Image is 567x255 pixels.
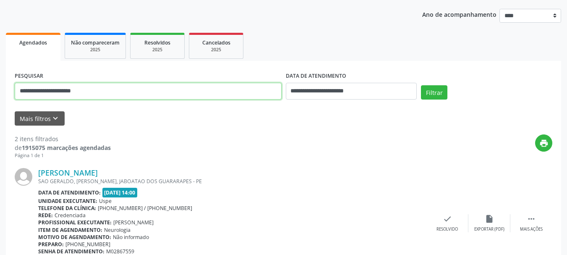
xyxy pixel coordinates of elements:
[99,197,112,205] span: Uspe
[15,134,111,143] div: 2 itens filtrados
[485,214,494,223] i: insert_drive_file
[436,226,458,232] div: Resolvido
[102,188,138,197] span: [DATE] 14:00
[19,39,47,46] span: Agendados
[15,152,111,159] div: Página 1 de 1
[136,47,178,53] div: 2025
[98,205,192,212] span: [PHONE_NUMBER] / [PHONE_NUMBER]
[38,205,96,212] b: Telefone da clínica:
[38,189,101,196] b: Data de atendimento:
[527,214,536,223] i: 
[202,39,230,46] span: Cancelados
[22,144,111,152] strong: 1915075 marcações agendadas
[474,226,504,232] div: Exportar (PDF)
[520,226,543,232] div: Mais ações
[55,212,86,219] span: Credenciada
[38,168,98,177] a: [PERSON_NAME]
[38,178,426,185] div: SAO GERALDO, [PERSON_NAME], JABOATAO DOS GUARARAPES - PE
[106,248,134,255] span: M02867559
[65,241,110,248] span: [PHONE_NUMBER]
[71,39,120,46] span: Não compareceram
[113,234,149,241] span: Não informado
[443,214,452,223] i: check
[535,134,552,152] button: print
[15,168,32,186] img: img
[15,70,43,83] label: PESQUISAR
[38,248,105,255] b: Senha de atendimento:
[195,47,237,53] div: 2025
[71,47,120,53] div: 2025
[286,70,346,83] label: DATA DE ATENDIMENTO
[38,219,112,226] b: Profissional executante:
[38,197,97,205] b: Unidade executante:
[422,9,496,19] p: Ano de acompanhamento
[38,226,102,234] b: Item de agendamento:
[539,139,549,148] i: print
[15,111,65,126] button: Mais filtroskeyboard_arrow_down
[144,39,170,46] span: Resolvidos
[104,226,131,234] span: Neurologia
[421,85,447,100] button: Filtrar
[38,241,64,248] b: Preparo:
[38,234,111,241] b: Motivo de agendamento:
[51,114,60,123] i: keyboard_arrow_down
[38,212,53,219] b: Rede:
[113,219,154,226] span: [PERSON_NAME]
[15,143,111,152] div: de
